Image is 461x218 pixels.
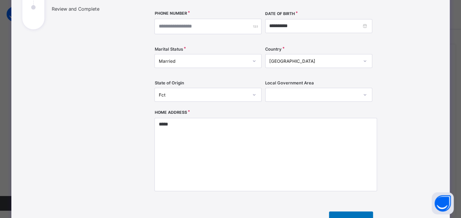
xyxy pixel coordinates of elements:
[154,11,187,16] label: Phone Number
[154,47,183,52] span: Marital Status
[265,11,295,16] label: Date of Birth
[154,80,184,86] span: State of Origin
[265,47,282,52] span: Country
[158,58,248,64] div: Married
[432,192,454,214] button: Open asap
[154,110,187,115] label: Home Address
[158,92,248,98] div: Fct
[265,80,314,86] span: Local Government Area
[269,58,359,64] div: [GEOGRAPHIC_DATA]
